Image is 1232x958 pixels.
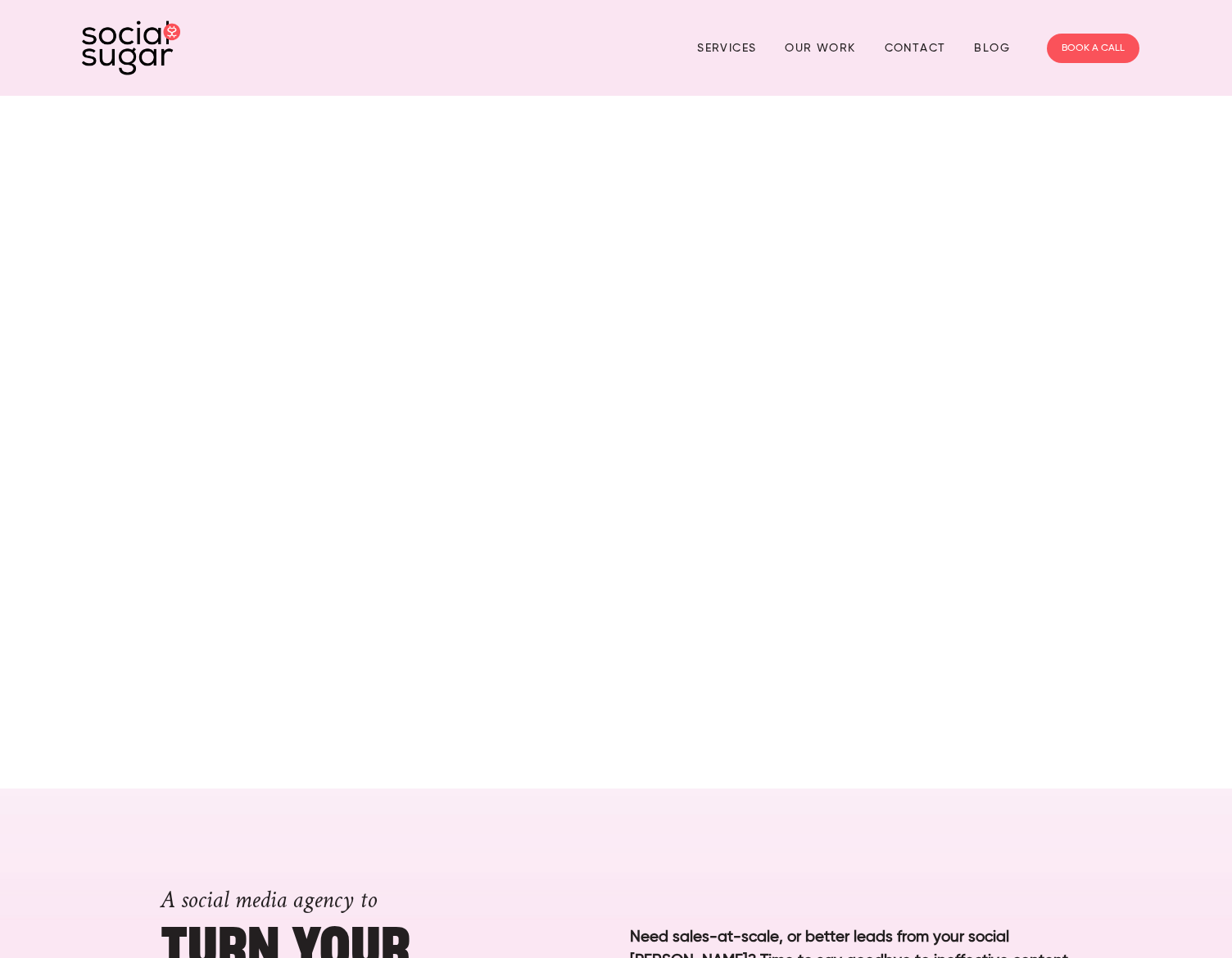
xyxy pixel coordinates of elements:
a: Contact [885,35,946,61]
img: SocialSugar [82,20,180,75]
a: Blog [974,35,1010,61]
a: BOOK A CALL [1047,34,1139,63]
a: Our Work [785,35,855,61]
span: A social media agency to [161,884,377,916]
a: Services [697,35,756,61]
